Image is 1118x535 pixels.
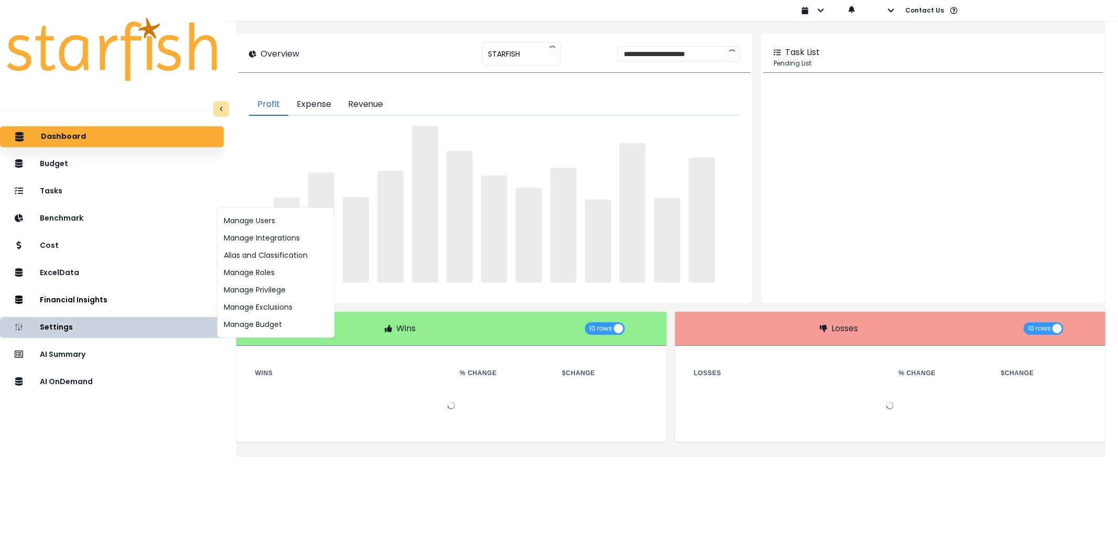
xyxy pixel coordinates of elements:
[1028,322,1051,335] span: 10 rows
[218,212,334,229] button: Manage Users
[218,246,334,264] button: Alias and Classification
[481,176,507,282] span: ‌
[396,322,416,335] p: Wins
[589,322,612,335] span: 10 rows
[774,59,1093,68] p: Pending List
[689,158,715,282] span: ‌
[340,94,392,116] button: Revenue
[785,46,820,59] p: Task List
[451,367,553,379] th: % Change
[40,377,93,386] p: AI OnDemand
[412,126,438,282] span: ‌
[831,322,858,335] p: Losses
[288,94,340,116] button: Expense
[218,281,334,298] button: Manage Privilege
[218,298,334,315] button: Manage Exclusions
[41,132,86,141] p: Dashboard
[40,350,85,359] p: AI Summary
[218,264,334,281] button: Manage Roles
[654,198,680,282] span: ‌
[218,229,334,246] button: Manage Integrations
[488,43,520,65] span: STARFISH
[550,168,577,282] span: ‌
[447,151,473,282] span: ‌
[343,197,369,282] span: ‌
[249,94,288,116] button: Profit
[260,48,299,60] p: Overview
[247,367,452,379] th: Wins
[377,171,404,282] span: ‌
[890,367,992,379] th: % Change
[686,367,891,379] th: Losses
[620,143,646,282] span: ‌
[993,367,1095,379] th: $ Change
[218,315,334,333] button: Manage Budget
[40,159,68,168] p: Budget
[516,188,542,282] span: ‌
[308,172,334,282] span: ‌
[554,367,656,379] th: $ Change
[40,214,83,223] p: Benchmark
[274,198,300,282] span: ‌
[40,241,59,250] p: Cost
[585,200,611,282] span: ‌
[40,268,79,277] p: ExcelData
[40,187,62,195] p: Tasks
